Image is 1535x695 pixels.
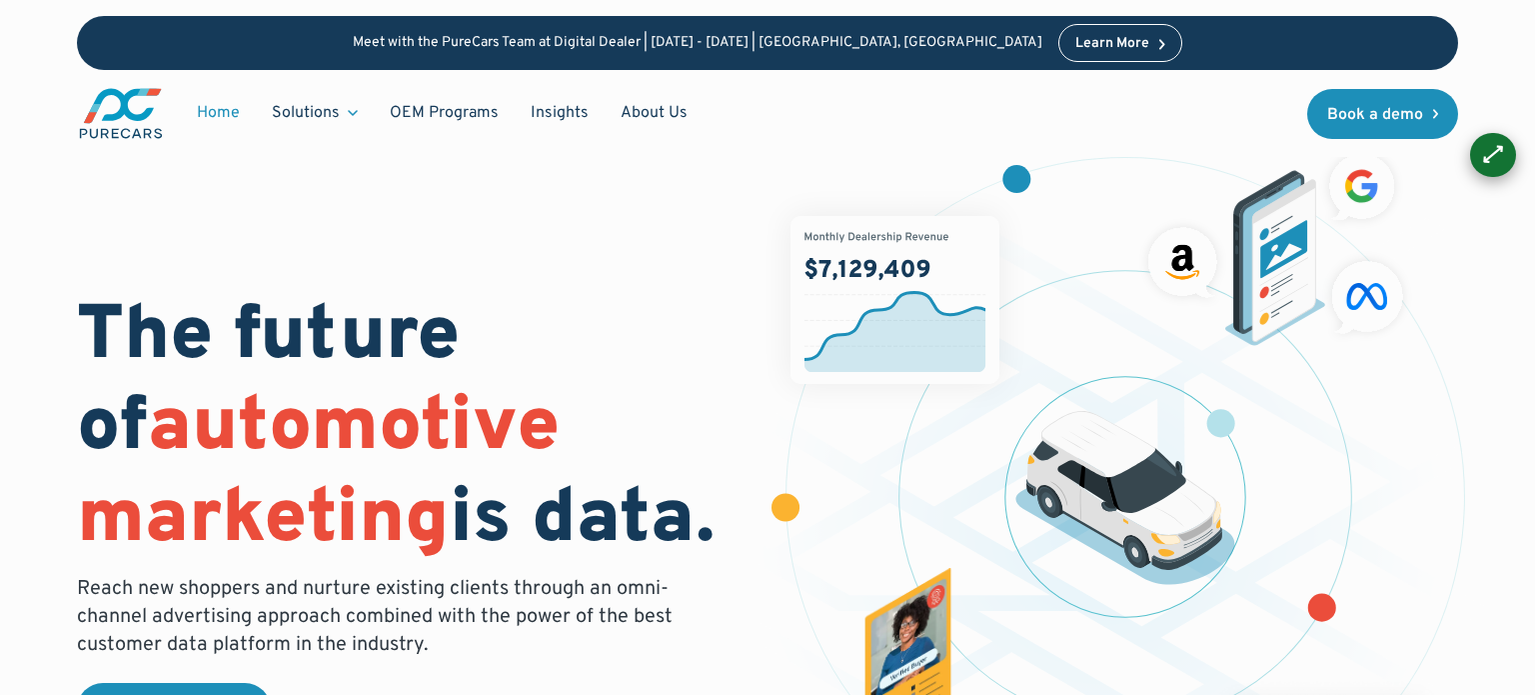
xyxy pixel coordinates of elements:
div: Learn More [1075,37,1149,51]
img: chart showing monthly dealership revenue of $7m [790,216,999,383]
a: main [77,86,165,141]
a: About Us [605,94,704,132]
p: Meet with the PureCars Team at Digital Dealer | [DATE] - [DATE] | [GEOGRAPHIC_DATA], [GEOGRAPHIC_... [353,35,1042,52]
a: OEM Programs [374,94,515,132]
a: Home [181,94,256,132]
span: automotive marketing [77,381,560,568]
h1: The future of is data. [77,293,744,567]
div: ⟷ [1475,137,1511,173]
a: Book a demo [1307,89,1459,139]
div: Solutions [256,94,374,132]
div: Book a demo [1327,107,1423,123]
a: Insights [515,94,605,132]
img: ads on social media and advertising partners [1139,144,1414,346]
p: Reach new shoppers and nurture existing clients through an omni-channel advertising approach comb... [77,575,685,659]
img: illustration of a vehicle [1015,411,1235,585]
a: Learn More [1058,24,1182,62]
img: purecars logo [77,86,165,141]
div: Solutions [272,102,340,124]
